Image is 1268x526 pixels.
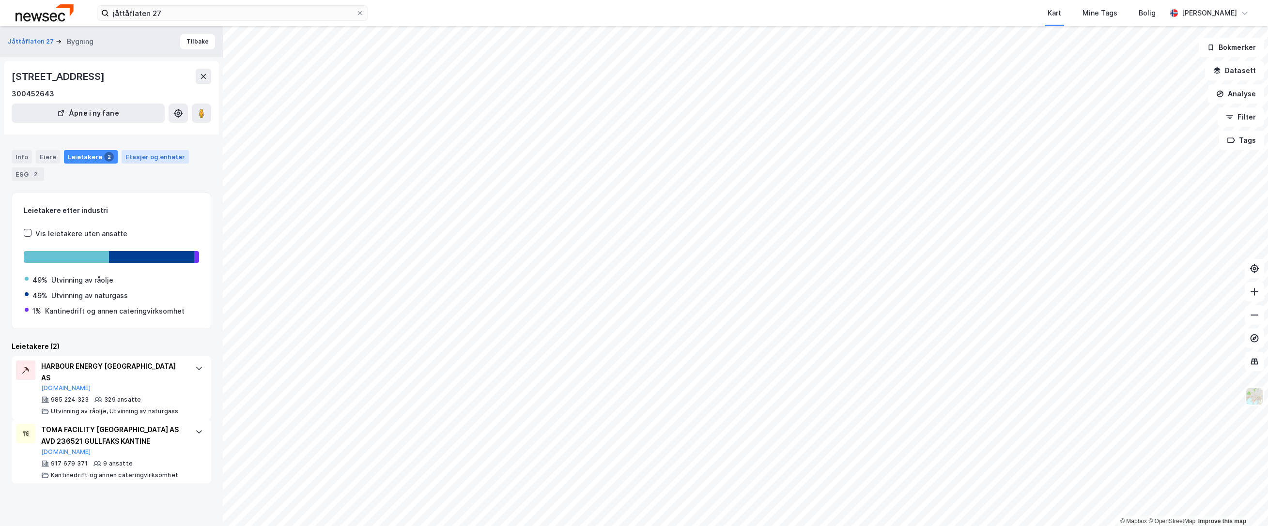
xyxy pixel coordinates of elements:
button: [DOMAIN_NAME] [41,448,91,456]
div: Leietakere etter industri [24,205,199,216]
div: 985 224 323 [51,396,89,404]
button: Analyse [1208,84,1264,104]
div: 329 ansatte [104,396,141,404]
button: Åpne i ny fane [12,104,165,123]
div: Leietakere (2) [12,341,211,352]
div: HARBOUR ENERGY [GEOGRAPHIC_DATA] AS [41,361,186,384]
button: Datasett [1205,61,1264,80]
div: Info [12,150,32,164]
div: Utvinning av råolje, Utvinning av naturgass [51,407,179,415]
div: [STREET_ADDRESS] [12,69,107,84]
div: Kantinedrift og annen cateringvirksomhet [45,305,185,317]
div: ESG [12,167,44,181]
div: TOMA FACILITY [GEOGRAPHIC_DATA] AS AVD 236521 GULLFAKS KANTINE [41,424,186,447]
div: 2 [31,169,40,179]
div: 2 [104,152,114,162]
div: 917 679 371 [51,460,88,467]
div: [PERSON_NAME] [1182,7,1237,19]
div: Mine Tags [1082,7,1117,19]
button: Jåttåflaten 27 [8,37,56,46]
div: Eiere [36,150,60,164]
button: Filter [1218,107,1264,127]
button: Tilbake [180,34,215,49]
div: 49% [32,290,47,301]
div: Utvinning av naturgass [51,290,128,301]
div: Vis leietakere uten ansatte [35,228,127,240]
div: Kontrollprogram for chat [1220,480,1268,526]
img: Z [1245,387,1264,406]
a: Improve this map [1198,518,1246,525]
div: Kart [1048,7,1061,19]
div: 1% [32,305,41,317]
img: newsec-logo.f6e21ccffca1b3a03d2d.png [15,4,74,21]
div: Bygning [67,36,93,47]
div: Utvinning av råolje [51,274,113,286]
div: 300452643 [12,88,54,100]
div: 9 ansatte [103,460,133,467]
div: 49% [32,274,47,286]
div: Kantinedrift og annen cateringvirksomhet [51,471,178,479]
div: Bolig [1139,7,1156,19]
a: OpenStreetMap [1148,518,1195,525]
iframe: Chat Widget [1220,480,1268,526]
input: Søk på adresse, matrikkel, gårdeiere, leietakere eller personer [109,6,356,20]
div: Etasjer og enheter [125,152,185,161]
a: Mapbox [1120,518,1147,525]
button: Bokmerker [1199,38,1264,57]
button: Tags [1219,131,1264,150]
div: Leietakere [64,150,118,164]
button: [DOMAIN_NAME] [41,384,91,392]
